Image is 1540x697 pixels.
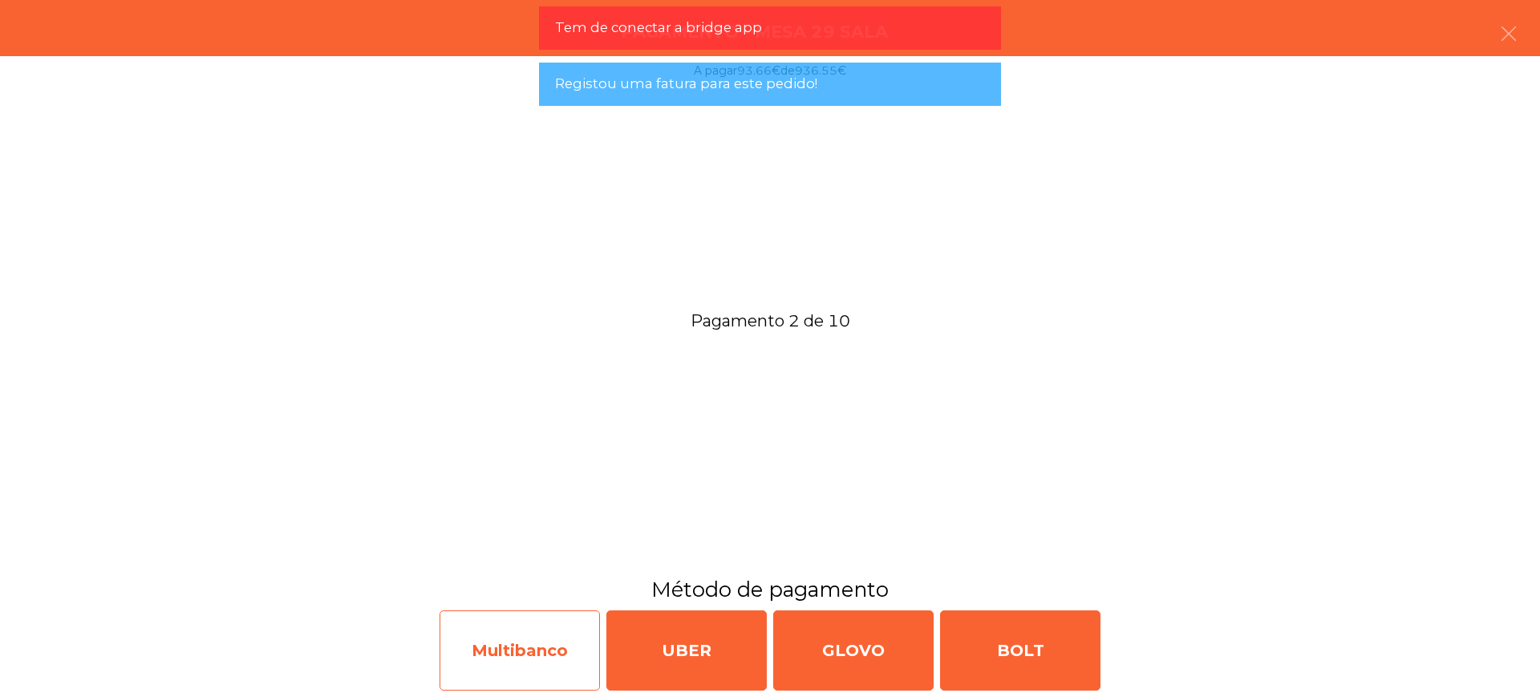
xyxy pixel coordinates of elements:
span: Tem de conectar a bridge app [555,18,762,38]
div: BOLT [940,610,1100,691]
span: Registou uma fatura para este pedido! [555,74,817,94]
div: GLOVO [773,610,934,691]
div: UBER [606,610,767,691]
h3: Método de pagamento [12,575,1528,604]
span: Pagamento 2 de 10 [19,306,1521,336]
div: Multibanco [440,610,600,691]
